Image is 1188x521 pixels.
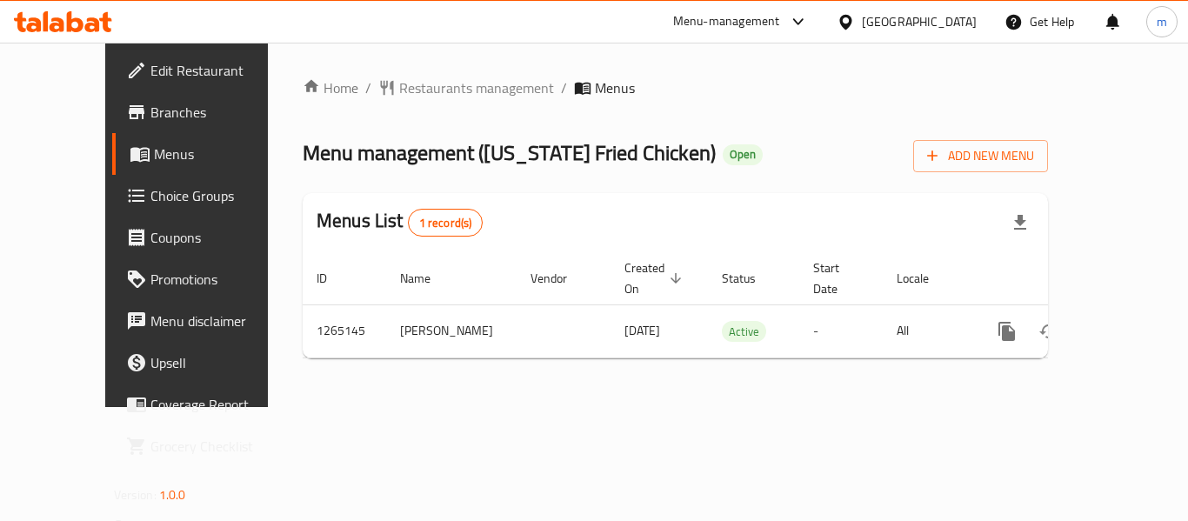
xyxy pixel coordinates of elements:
[150,185,290,206] span: Choice Groups
[723,144,763,165] div: Open
[624,257,687,299] span: Created On
[927,145,1034,167] span: Add New Menu
[897,268,951,289] span: Locale
[150,394,290,415] span: Coverage Report
[112,384,304,425] a: Coverage Report
[112,258,304,300] a: Promotions
[303,77,358,98] a: Home
[112,91,304,133] a: Branches
[400,268,453,289] span: Name
[317,208,483,237] h2: Menus List
[722,268,778,289] span: Status
[972,252,1167,305] th: Actions
[150,102,290,123] span: Branches
[150,352,290,373] span: Upsell
[150,60,290,81] span: Edit Restaurant
[112,425,304,467] a: Grocery Checklist
[150,436,290,457] span: Grocery Checklist
[378,77,554,98] a: Restaurants management
[595,77,635,98] span: Menus
[408,209,484,237] div: Total records count
[999,202,1041,244] div: Export file
[112,133,304,175] a: Menus
[799,304,883,357] td: -
[862,12,977,31] div: [GEOGRAPHIC_DATA]
[673,11,780,32] div: Menu-management
[150,269,290,290] span: Promotions
[1157,12,1167,31] span: m
[365,77,371,98] li: /
[1028,311,1070,352] button: Change Status
[883,304,972,357] td: All
[624,319,660,342] span: [DATE]
[303,304,386,357] td: 1265145
[112,300,304,342] a: Menu disclaimer
[112,50,304,91] a: Edit Restaurant
[409,215,483,231] span: 1 record(s)
[150,227,290,248] span: Coupons
[986,311,1028,352] button: more
[531,268,590,289] span: Vendor
[112,217,304,258] a: Coupons
[303,133,716,172] span: Menu management ( [US_STATE] Fried Chicken )
[159,484,186,506] span: 1.0.0
[303,77,1048,98] nav: breadcrumb
[723,147,763,162] span: Open
[722,321,766,342] div: Active
[150,311,290,331] span: Menu disclaimer
[154,144,290,164] span: Menus
[114,484,157,506] span: Version:
[813,257,862,299] span: Start Date
[913,140,1048,172] button: Add New Menu
[317,268,350,289] span: ID
[112,175,304,217] a: Choice Groups
[722,322,766,342] span: Active
[399,77,554,98] span: Restaurants management
[112,342,304,384] a: Upsell
[303,252,1167,358] table: enhanced table
[561,77,567,98] li: /
[386,304,517,357] td: [PERSON_NAME]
